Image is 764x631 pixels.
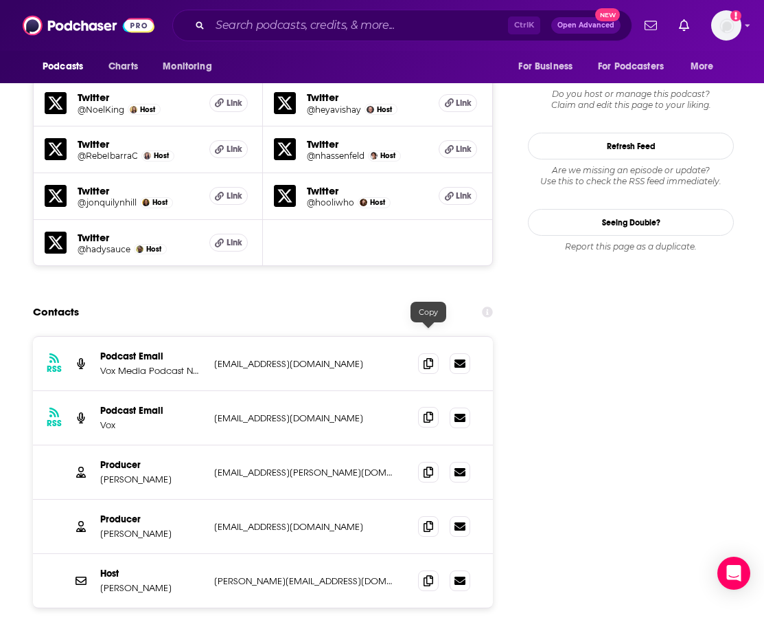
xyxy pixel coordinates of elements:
[681,54,731,80] button: open menu
[307,104,361,115] a: @heyavishay
[47,364,62,375] h3: RSS
[528,165,734,187] div: Are we missing an episode or update? Use this to check the RSS feed immediately.
[142,199,150,206] img: Jonquilyn Hill
[528,89,734,100] span: Do you host or manage this podcast?
[528,133,734,159] button: Refresh Feed
[100,351,203,362] p: Podcast Email
[439,94,477,112] a: Link
[152,198,167,207] span: Host
[551,17,621,34] button: Open AdvancedNew
[410,302,446,322] div: Copy
[136,245,143,253] img: Hady Mawajdeh
[456,190,472,201] span: Link
[33,54,101,80] button: open menu
[78,244,130,254] a: @hadysauce
[209,94,248,112] a: Link
[100,419,203,431] p: Vox
[557,22,614,29] span: Open Advanced
[227,144,242,155] span: Link
[146,245,161,254] span: Host
[100,582,203,594] p: [PERSON_NAME]
[307,184,428,197] h5: Twitter
[43,57,83,76] span: Podcasts
[307,151,364,161] a: @nhassenfeld
[209,140,248,158] a: Link
[598,57,664,76] span: For Podcasters
[307,91,428,104] h5: Twitter
[154,151,169,160] span: Host
[78,184,198,197] h5: Twitter
[100,405,203,417] p: Podcast Email
[439,140,477,158] a: Link
[367,106,374,113] img: Avishay Artsy
[78,104,124,115] a: @NoelKing
[23,12,154,38] img: Podchaser - Follow, Share and Rate Podcasts
[717,557,750,590] div: Open Intercom Messenger
[100,459,203,471] p: Producer
[100,513,203,525] p: Producer
[691,57,714,76] span: More
[508,16,540,34] span: Ctrl K
[214,575,396,587] p: [PERSON_NAME][EMAIL_ADDRESS][DOMAIN_NAME]
[78,197,137,208] a: @jonquilynhill
[456,144,472,155] span: Link
[589,54,684,80] button: open menu
[78,231,198,244] h5: Twitter
[711,10,741,41] button: Show profile menu
[307,137,428,151] h5: Twitter
[214,521,396,533] p: [EMAIL_ADDRESS][DOMAIN_NAME]
[78,151,138,161] a: @RebeIbarraC
[153,54,229,80] button: open menu
[143,152,151,159] img: Rebeca Ibarra
[227,190,242,201] span: Link
[78,137,198,151] h5: Twitter
[370,198,385,207] span: Host
[595,8,620,21] span: New
[456,98,472,109] span: Link
[214,412,396,424] p: [EMAIL_ADDRESS][DOMAIN_NAME]
[639,14,662,37] a: Show notifications dropdown
[377,105,392,114] span: Host
[209,234,248,252] a: Link
[370,152,378,159] img: Noam Hassenfeld
[439,187,477,205] a: Link
[227,237,242,248] span: Link
[730,10,741,21] svg: Add a profile image
[210,14,508,36] input: Search podcasts, credits, & more...
[528,209,734,236] a: Seeing Double?
[307,197,354,208] a: @hooliwho
[47,418,62,429] h3: RSS
[227,98,242,109] span: Link
[100,365,203,377] p: Vox Media Podcast Network
[100,528,203,540] p: [PERSON_NAME]
[130,106,137,113] img: Noel King
[528,241,734,252] div: Report this page as a duplicate.
[172,10,632,41] div: Search podcasts, credits, & more...
[100,568,203,579] p: Host
[711,10,741,41] span: Logged in as Ashley_Beenen
[509,54,590,80] button: open menu
[518,57,572,76] span: For Business
[214,467,396,478] p: [EMAIL_ADDRESS][PERSON_NAME][DOMAIN_NAME]
[163,57,211,76] span: Monitoring
[108,57,138,76] span: Charts
[209,187,248,205] a: Link
[711,10,741,41] img: User Profile
[360,199,367,206] img: Julia Longoria
[100,54,146,80] a: Charts
[33,299,79,325] h2: Contacts
[140,105,155,114] span: Host
[100,474,203,485] p: [PERSON_NAME]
